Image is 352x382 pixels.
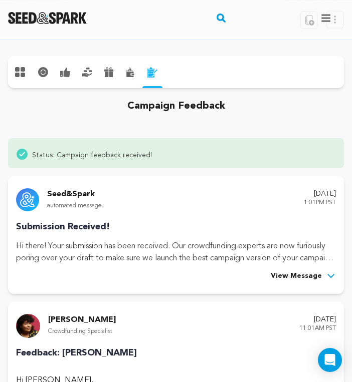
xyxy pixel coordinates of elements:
[271,270,336,282] button: View Message
[304,197,336,209] p: 1:01PM PST
[32,148,152,160] span: Status: Campaign feedback received!
[16,346,336,360] p: Feedback: [PERSON_NAME]
[48,326,116,337] p: Crowdfunding Specialist
[16,240,336,264] p: Hi there! Your submission has been received. Our crowdfunding experts are now furiously poring ov...
[16,220,336,234] p: Submission Received!
[304,188,336,200] p: [DATE]
[8,12,87,24] a: Seed&Spark Homepage
[47,200,102,212] p: automated message
[271,270,322,282] span: View Message
[299,314,336,326] p: [DATE]
[318,348,342,372] div: Open Intercom Messenger
[48,314,116,326] p: [PERSON_NAME]
[47,188,102,200] p: Seed&Spark
[8,98,344,138] p: campaign feedback
[8,12,87,24] img: Seed&Spark Logo Dark Mode
[16,314,40,338] img: 9732bf93d350c959.jpg
[299,323,336,334] p: 11:01AM PST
